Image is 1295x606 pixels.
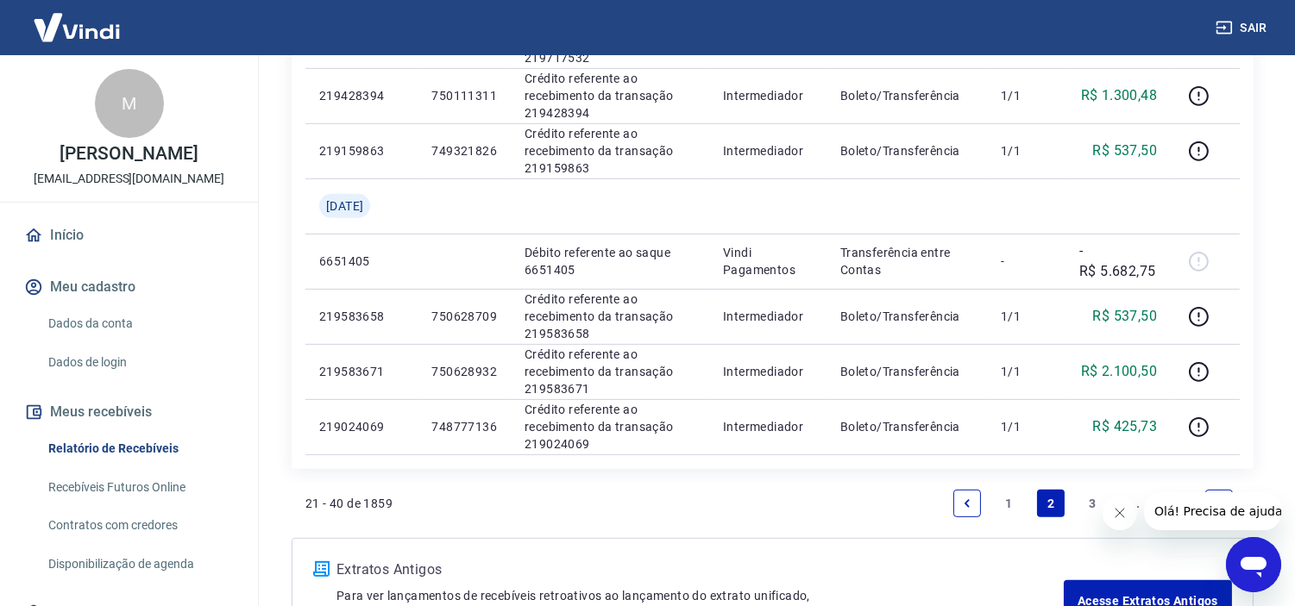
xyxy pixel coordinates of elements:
[996,490,1023,517] a: Page 1
[1093,306,1158,327] p: R$ 537,50
[1144,492,1281,530] iframe: Mensagem da empresa
[840,363,973,380] p: Boleto/Transferência
[1001,142,1052,159] p: 1/1
[1081,361,1157,382] p: R$ 2.100,50
[319,363,404,380] p: 219583671
[840,418,973,435] p: Boleto/Transferência
[1079,490,1107,517] a: Page 3
[1037,490,1065,517] a: Page 2 is your current page
[723,244,813,278] p: Vindi Pagamentos
[946,483,1240,524] ul: Pagination
[1001,308,1052,325] p: 1/1
[336,559,1064,580] p: Extratos Antigos
[723,308,813,325] p: Intermediador
[840,87,973,104] p: Boleto/Transferência
[431,142,497,159] p: 749321826
[431,308,497,325] p: 750628709
[840,244,973,278] p: Transferência entre Contas
[525,346,695,397] p: Crédito referente ao recebimento da transação 219583671
[319,142,404,159] p: 219159863
[525,244,695,278] p: Débito referente ao saque 6651405
[431,87,497,104] p: 750111311
[953,490,981,517] a: Previous page
[1081,85,1157,106] p: R$ 1.300,48
[1001,87,1052,104] p: 1/1
[319,253,404,270] p: 6651405
[1226,537,1281,592] iframe: Botão para abrir a janela de mensagens
[840,142,973,159] p: Boleto/Transferência
[41,431,237,466] a: Relatório de Recebíveis
[41,470,237,505] a: Recebíveis Futuros Online
[21,393,237,431] button: Meus recebíveis
[41,306,237,341] a: Dados da conta
[1079,241,1157,282] p: -R$ 5.682,75
[319,308,404,325] p: 219583658
[34,170,224,188] p: [EMAIL_ADDRESS][DOMAIN_NAME]
[319,418,404,435] p: 219024069
[723,418,813,435] p: Intermediador
[41,508,237,543] a: Contratos com credores
[1001,363,1052,380] p: 1/1
[723,142,813,159] p: Intermediador
[525,401,695,453] p: Crédito referente ao recebimento da transação 219024069
[1103,496,1137,530] iframe: Fechar mensagem
[319,87,404,104] p: 219428394
[525,291,695,342] p: Crédito referente ao recebimento da transação 219583658
[1001,418,1052,435] p: 1/1
[1001,253,1052,270] p: -
[1093,141,1158,161] p: R$ 537,50
[21,268,237,306] button: Meu cadastro
[41,345,237,380] a: Dados de login
[21,1,133,53] img: Vindi
[95,69,164,138] div: M
[60,145,198,163] p: [PERSON_NAME]
[723,87,813,104] p: Intermediador
[326,197,363,215] span: [DATE]
[41,547,237,582] a: Disponibilização de agenda
[10,12,145,26] span: Olá! Precisa de ajuda?
[525,125,695,177] p: Crédito referente ao recebimento da transação 219159863
[431,418,497,435] p: 748777136
[305,495,393,512] p: 21 - 40 de 1859
[1093,416,1158,437] p: R$ 425,73
[723,363,813,380] p: Intermediador
[313,561,330,577] img: ícone
[1121,490,1148,517] a: Jump forward
[1163,490,1191,517] a: Page 93
[1212,12,1274,44] button: Sair
[431,363,497,380] p: 750628932
[525,70,695,122] p: Crédito referente ao recebimento da transação 219428394
[840,308,973,325] p: Boleto/Transferência
[21,216,237,254] a: Início
[1205,490,1233,517] a: Next page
